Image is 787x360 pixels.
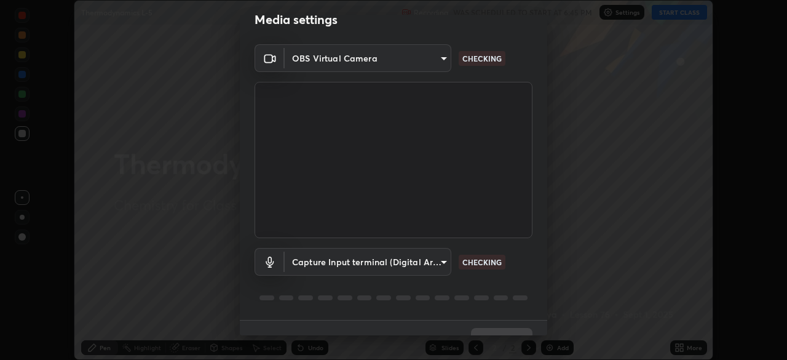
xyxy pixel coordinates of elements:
[462,257,502,268] p: CHECKING
[391,334,395,346] h4: /
[255,12,338,28] h2: Media settings
[285,44,451,72] div: OBS Virtual Camera
[462,53,502,64] p: CHECKING
[386,334,390,346] h4: 1
[396,334,401,346] h4: 5
[285,248,451,276] div: OBS Virtual Camera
